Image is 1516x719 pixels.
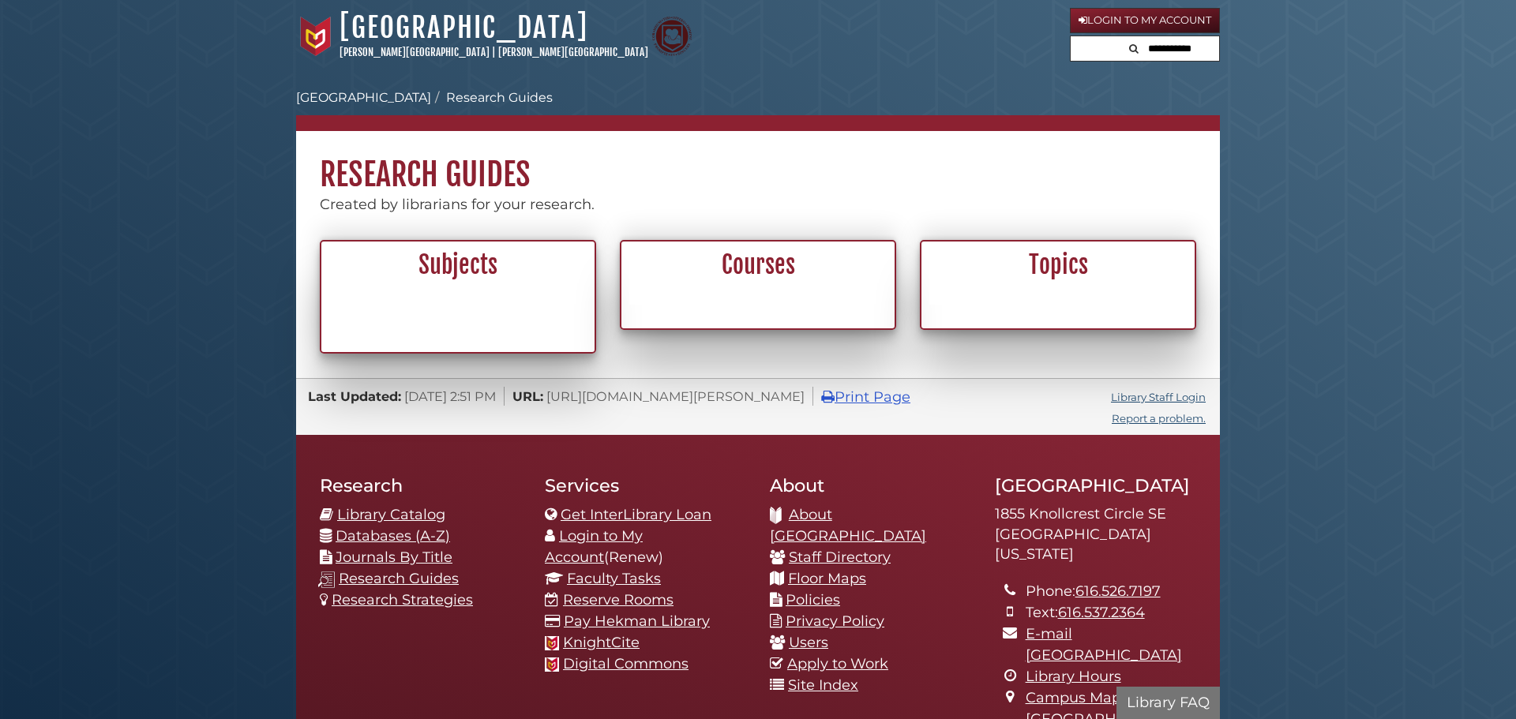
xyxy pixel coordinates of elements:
a: Policies [786,591,840,609]
a: Login to My Account [545,527,643,566]
span: Last Updated: [308,388,401,404]
a: [GEOGRAPHIC_DATA] [340,10,588,45]
a: Privacy Policy [786,612,884,630]
h2: Services [545,474,746,496]
a: Apply to Work [787,655,888,672]
li: Text: [1026,602,1196,624]
h2: About [770,474,971,496]
a: About [GEOGRAPHIC_DATA] [770,506,926,545]
button: Search [1124,36,1143,58]
a: KnightCite [563,634,640,651]
a: Faculty Tasks [567,570,661,587]
a: Library Catalog [337,506,445,523]
a: Library Hours [1026,668,1121,685]
address: 1855 Knollcrest Circle SE [GEOGRAPHIC_DATA][US_STATE] [995,504,1196,565]
a: Pay Hekman Library [564,612,710,630]
li: Phone: [1026,581,1196,602]
h2: Topics [930,250,1186,280]
li: (Renew) [545,526,746,568]
a: Login to My Account [1070,8,1220,33]
i: Search [1129,43,1139,54]
a: 616.526.7197 [1075,582,1161,600]
a: [PERSON_NAME][GEOGRAPHIC_DATA] [498,46,648,58]
h2: Research [320,474,521,496]
a: E-mail [GEOGRAPHIC_DATA] [1026,625,1182,664]
a: 616.537.2364 [1058,604,1145,621]
h2: [GEOGRAPHIC_DATA] [995,474,1196,496]
h1: Research Guides [296,131,1220,194]
a: Site Index [788,676,858,694]
a: Reserve Rooms [563,591,674,609]
a: Research Guides [339,570,459,587]
a: Research Strategies [332,591,473,609]
span: URL: [512,388,543,404]
img: Calvin favicon logo [545,657,559,672]
a: [PERSON_NAME][GEOGRAPHIC_DATA] [340,46,490,58]
a: Databases (A-Z) [336,527,450,545]
nav: breadcrumb [296,88,1220,131]
span: Created by librarians for your research. [320,196,595,213]
h2: Subjects [330,250,586,280]
a: Research Guides [446,90,553,105]
span: [URL][DOMAIN_NAME][PERSON_NAME] [546,388,805,404]
a: [GEOGRAPHIC_DATA] [296,90,431,105]
i: Print Page [821,390,835,404]
img: Calvin University [296,17,336,56]
a: Digital Commons [563,655,689,672]
a: Report a problem. [1112,412,1206,425]
span: [DATE] 2:51 PM [404,388,496,404]
span: | [492,46,496,58]
img: research-guides-icon-white_37x37.png [318,571,335,588]
a: Get InterLibrary Loan [561,506,711,523]
a: Library Staff Login [1111,391,1206,403]
a: Journals By Title [336,549,452,566]
a: Floor Maps [788,570,866,587]
button: Library FAQ [1116,687,1220,719]
h2: Courses [630,250,886,280]
a: Users [789,634,828,651]
img: Calvin Theological Seminary [652,17,692,56]
img: Calvin favicon logo [545,636,559,650]
a: Staff Directory [789,549,891,566]
a: Print Page [821,388,910,406]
